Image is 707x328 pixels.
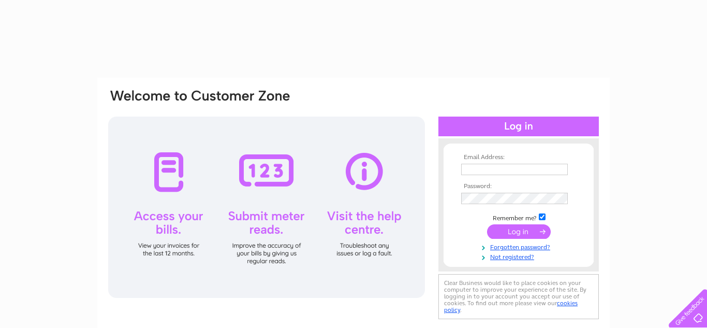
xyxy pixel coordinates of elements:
th: Email Address: [459,154,579,161]
td: Remember me? [459,212,579,222]
th: Password: [459,183,579,190]
input: Submit [487,224,551,239]
a: Not registered? [461,251,579,261]
a: cookies policy [444,300,578,313]
div: Clear Business would like to place cookies on your computer to improve your experience of the sit... [438,274,599,319]
a: Forgotten password? [461,241,579,251]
